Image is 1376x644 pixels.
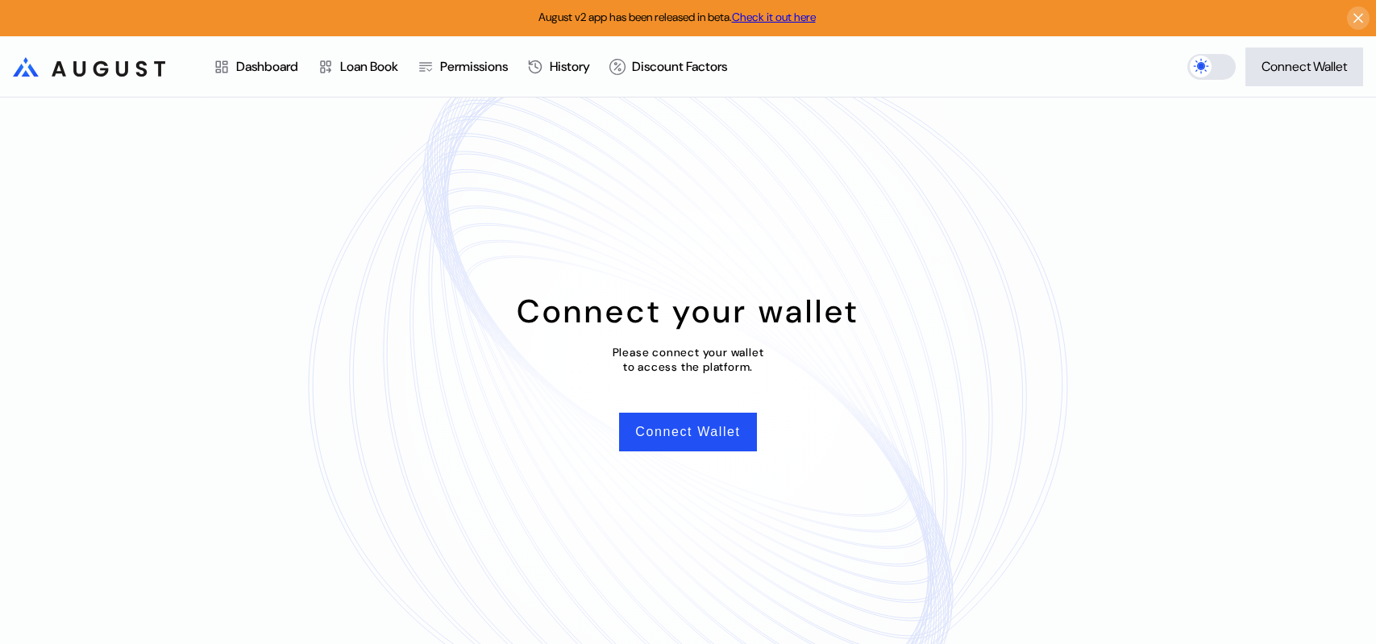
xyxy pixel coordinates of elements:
div: Connect Wallet [1262,58,1347,75]
div: Please connect your wallet to access the platform. [613,345,764,374]
button: Connect Wallet [619,413,756,451]
a: History [518,37,600,97]
a: Check it out here [732,10,816,24]
div: History [550,58,590,75]
a: Permissions [408,37,518,97]
div: Dashboard [236,58,298,75]
div: Connect your wallet [517,290,859,332]
div: Permissions [440,58,508,75]
div: Discount Factors [632,58,727,75]
a: Loan Book [308,37,408,97]
a: Discount Factors [600,37,737,97]
a: Dashboard [204,37,308,97]
button: Connect Wallet [1245,48,1363,86]
div: Loan Book [340,58,398,75]
span: August v2 app has been released in beta. [538,10,816,24]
